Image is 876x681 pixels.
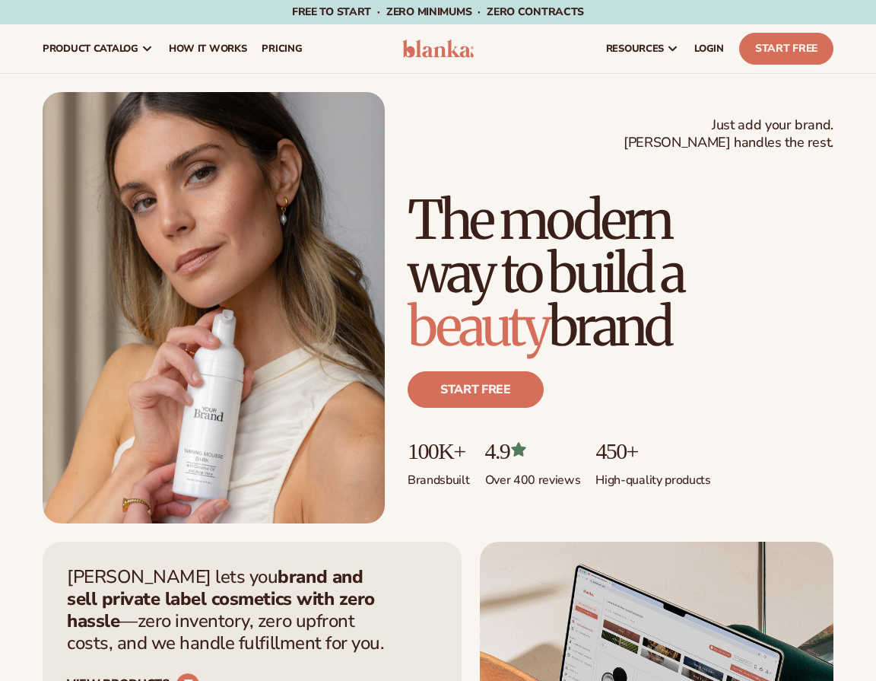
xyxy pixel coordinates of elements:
a: LOGIN [687,24,732,73]
span: How It Works [169,43,247,55]
span: beauty [408,293,548,360]
img: logo [402,40,473,58]
p: 100K+ [408,438,470,463]
a: product catalog [35,24,161,73]
p: [PERSON_NAME] lets you —zero inventory, zero upfront costs, and we handle fulfillment for you. [67,566,394,654]
a: How It Works [161,24,255,73]
span: product catalog [43,43,138,55]
a: Start Free [739,33,833,65]
span: Just add your brand. [PERSON_NAME] handles the rest. [624,116,833,152]
span: pricing [262,43,302,55]
a: Start free [408,371,544,408]
img: Female holding tanning mousse. [43,92,385,523]
span: resources [606,43,664,55]
strong: brand and sell private label cosmetics with zero hassle [67,565,375,633]
span: Free to start · ZERO minimums · ZERO contracts [292,5,584,19]
p: 4.9 [485,438,581,463]
p: Brands built [408,463,470,488]
a: resources [598,24,687,73]
p: 450+ [595,438,710,463]
p: Over 400 reviews [485,463,581,488]
span: LOGIN [694,43,724,55]
h1: The modern way to build a brand [408,193,833,353]
a: pricing [254,24,309,73]
p: High-quality products [595,463,710,488]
